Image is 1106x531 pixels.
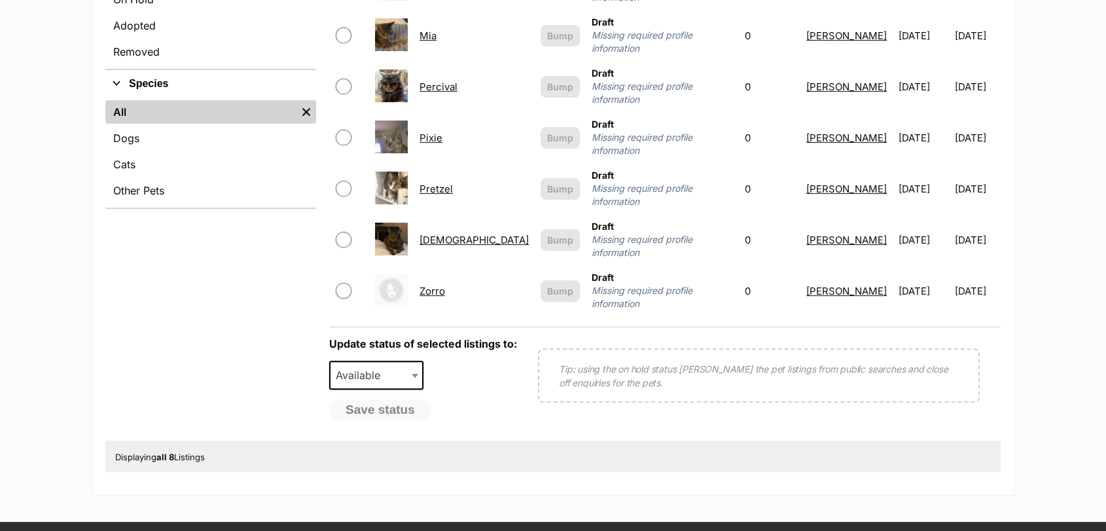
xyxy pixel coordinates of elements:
[105,100,296,124] a: All
[592,272,614,283] span: Draft
[592,131,733,157] span: Missing required profile information
[592,29,733,55] span: Missing required profile information
[806,81,887,93] a: [PERSON_NAME]
[592,16,614,27] span: Draft
[105,98,316,208] div: Species
[105,179,316,202] a: Other Pets
[541,178,580,200] button: Bump
[893,164,954,213] td: [DATE]
[955,113,999,162] td: [DATE]
[592,233,733,259] span: Missing required profile information
[105,153,316,176] a: Cats
[419,29,437,42] a: Mia
[740,215,800,265] td: 0
[541,25,580,46] button: Bump
[329,337,517,350] label: Update status of selected listings to:
[592,221,614,232] span: Draft
[330,366,393,384] span: Available
[592,182,733,208] span: Missing required profile information
[740,164,800,213] td: 0
[592,80,733,106] span: Missing required profile information
[105,14,316,37] a: Adopted
[105,40,316,64] a: Removed
[740,62,800,111] td: 0
[592,119,614,130] span: Draft
[592,170,614,181] span: Draft
[955,10,999,60] td: [DATE]
[547,131,573,145] span: Bump
[893,10,954,60] td: [DATE]
[547,29,573,43] span: Bump
[955,215,999,265] td: [DATE]
[547,80,573,94] span: Bump
[419,285,445,297] a: Zorro
[419,234,529,246] a: [DEMOGRAPHIC_DATA]
[105,126,316,150] a: Dogs
[740,10,800,60] td: 0
[541,280,580,302] button: Bump
[541,76,580,98] button: Bump
[592,67,614,79] span: Draft
[592,284,733,310] span: Missing required profile information
[559,362,959,390] p: Tip: using the on hold status [PERSON_NAME] the pet listings from public searches and close off e...
[740,113,800,162] td: 0
[105,75,316,92] button: Species
[296,100,316,124] a: Remove filter
[955,164,999,213] td: [DATE]
[740,266,800,316] td: 0
[419,132,442,144] a: Pixie
[955,62,999,111] td: [DATE]
[893,113,954,162] td: [DATE]
[893,215,954,265] td: [DATE]
[547,182,573,196] span: Bump
[375,274,408,306] img: Zorro
[541,127,580,149] button: Bump
[806,29,887,42] a: [PERSON_NAME]
[893,266,954,316] td: [DATE]
[419,183,453,195] a: Pretzel
[547,233,573,247] span: Bump
[547,284,573,298] span: Bump
[955,266,999,316] td: [DATE]
[541,229,580,251] button: Bump
[806,234,887,246] a: [PERSON_NAME]
[806,183,887,195] a: [PERSON_NAME]
[156,452,174,462] strong: all 8
[329,399,431,420] button: Save status
[329,361,423,390] span: Available
[115,452,205,462] span: Displaying Listings
[806,132,887,144] a: [PERSON_NAME]
[806,285,887,297] a: [PERSON_NAME]
[893,62,954,111] td: [DATE]
[419,81,457,93] a: Percival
